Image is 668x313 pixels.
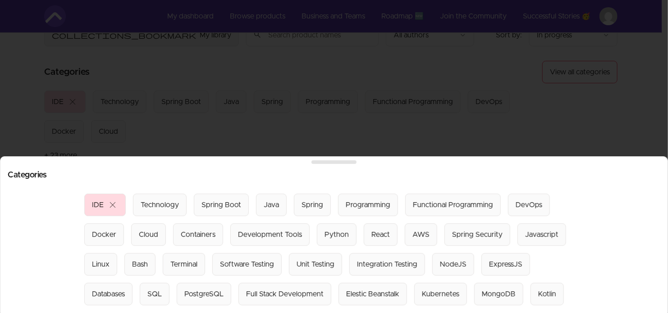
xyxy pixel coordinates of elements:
[181,229,215,240] div: Containers
[538,289,556,299] div: Kotlin
[92,289,125,299] div: Databases
[525,229,558,240] div: Javascript
[246,289,324,299] div: Full Stack Development
[297,259,334,270] div: Unit Testing
[440,259,467,270] div: NodeJS
[516,200,542,210] div: DevOps
[170,259,197,270] div: Terminal
[147,289,162,299] div: SQL
[8,171,660,179] h2: Categories
[107,200,118,210] span: close
[184,289,224,299] div: PostgreSQL
[201,200,241,210] div: Spring Boot
[357,259,417,270] div: Integration Testing
[452,229,503,240] div: Spring Security
[412,229,430,240] div: AWS
[92,200,104,210] div: IDE
[220,259,274,270] div: Software Testing
[422,289,459,299] div: Kubernetes
[92,229,116,240] div: Docker
[92,259,110,270] div: Linux
[302,200,323,210] div: Spring
[482,289,516,299] div: MongoDB
[371,229,390,240] div: React
[238,229,302,240] div: Development Tools
[346,200,390,210] div: Programming
[264,200,279,210] div: Java
[325,229,349,240] div: Python
[132,259,148,270] div: Bash
[139,229,158,240] div: Cloud
[141,200,179,210] div: Technology
[346,289,399,299] div: Elestic Beanstalk
[489,259,522,270] div: ExpressJS
[413,200,493,210] div: Functional Programming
